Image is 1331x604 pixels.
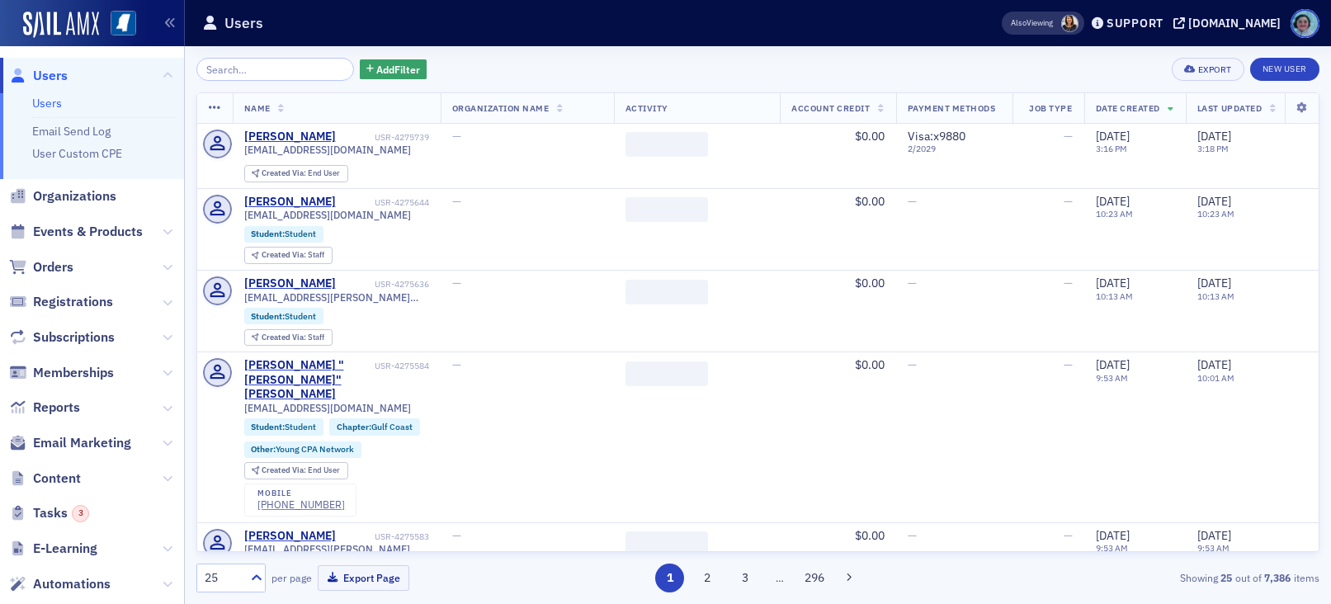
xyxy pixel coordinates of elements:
[244,543,429,555] span: [EMAIL_ADDRESS][PERSON_NAME][DOMAIN_NAME]
[1096,143,1127,154] time: 3:16 PM
[855,276,885,290] span: $0.00
[452,194,461,209] span: —
[1197,276,1231,290] span: [DATE]
[452,276,461,290] span: —
[1291,9,1319,38] span: Profile
[251,443,276,455] span: Other :
[1096,542,1128,554] time: 9:53 AM
[625,280,708,304] span: ‌
[262,249,308,260] span: Created Via :
[33,258,73,276] span: Orders
[1064,276,1073,290] span: —
[244,247,333,264] div: Created Via: Staff
[9,258,73,276] a: Orders
[1029,102,1072,114] span: Job Type
[1172,58,1244,81] button: Export
[9,328,115,347] a: Subscriptions
[111,11,136,36] img: SailAMX
[791,102,870,114] span: Account Credit
[1250,58,1319,81] a: New User
[1197,542,1230,554] time: 9:53 AM
[244,462,348,479] div: Created Via: End User
[376,62,420,77] span: Add Filter
[1096,290,1133,302] time: 10:13 AM
[908,528,917,543] span: —
[33,504,89,522] span: Tasks
[768,570,791,585] span: …
[244,291,429,304] span: [EMAIL_ADDRESS][PERSON_NAME][DOMAIN_NAME]
[908,102,996,114] span: Payment Methods
[244,358,372,402] a: [PERSON_NAME] "[PERSON_NAME]" [PERSON_NAME]
[262,466,340,475] div: End User
[33,470,81,488] span: Content
[9,575,111,593] a: Automations
[224,13,263,33] h1: Users
[33,67,68,85] span: Users
[337,422,413,432] a: Chapter:Gulf Coast
[1107,16,1163,31] div: Support
[33,293,113,311] span: Registrations
[9,399,80,417] a: Reports
[1064,129,1073,144] span: —
[9,364,114,382] a: Memberships
[1197,290,1234,302] time: 10:13 AM
[251,421,285,432] span: Student :
[244,226,324,243] div: Student:
[1096,129,1130,144] span: [DATE]
[908,194,917,209] span: —
[693,564,722,592] button: 2
[244,441,362,458] div: Other:
[257,498,345,511] a: [PHONE_NUMBER]
[908,357,917,372] span: —
[244,165,348,182] div: Created Via: End User
[1061,15,1078,32] span: Noma Burge
[32,146,122,161] a: User Custom CPE
[452,129,461,144] span: —
[32,96,62,111] a: Users
[1096,357,1130,372] span: [DATE]
[1011,17,1053,29] span: Viewing
[360,59,427,80] button: AddFilter
[855,357,885,372] span: $0.00
[244,195,336,210] a: [PERSON_NAME]
[32,124,111,139] a: Email Send Log
[244,276,336,291] a: [PERSON_NAME]
[1173,17,1286,29] button: [DOMAIN_NAME]
[1218,570,1235,585] strong: 25
[33,399,80,417] span: Reports
[251,422,316,432] a: Student:Student
[271,570,312,585] label: per page
[908,144,1001,154] span: 2 / 2029
[625,531,708,556] span: ‌
[262,169,340,178] div: End User
[1064,357,1073,372] span: —
[1198,65,1232,74] div: Export
[72,505,89,522] div: 3
[1011,17,1027,28] div: Also
[23,12,99,38] a: SailAMX
[244,329,333,347] div: Created Via: Staff
[9,293,113,311] a: Registrations
[956,570,1319,585] div: Showing out of items
[338,132,429,143] div: USR-4275739
[855,528,885,543] span: $0.00
[244,529,336,544] div: [PERSON_NAME]
[338,197,429,208] div: USR-4275644
[244,308,324,324] div: Student:
[33,187,116,205] span: Organizations
[1197,208,1234,219] time: 10:23 AM
[1262,570,1294,585] strong: 7,386
[33,540,97,558] span: E-Learning
[9,434,131,452] a: Email Marketing
[1096,208,1133,219] time: 10:23 AM
[338,279,429,290] div: USR-4275636
[33,575,111,593] span: Automations
[452,102,550,114] span: Organization Name
[338,531,429,542] div: USR-4275583
[244,418,324,435] div: Student:
[244,102,271,114] span: Name
[244,130,336,144] div: [PERSON_NAME]
[244,209,411,221] span: [EMAIL_ADDRESS][DOMAIN_NAME]
[244,402,411,414] span: [EMAIL_ADDRESS][DOMAIN_NAME]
